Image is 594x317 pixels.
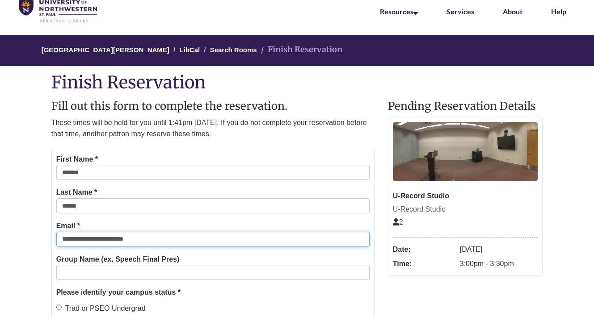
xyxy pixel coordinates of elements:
label: Email * [56,220,80,232]
h1: Finish Reservation [51,73,543,92]
h2: Fill out this form to complete the reservation. [51,100,375,112]
input: Trad or PSEO Undergrad [56,304,62,310]
label: Last Name * [56,187,97,198]
h2: Pending Reservation Details [388,100,543,112]
a: Help [551,7,566,16]
img: U-Record Studio [393,122,538,182]
div: U-Record Studio [393,204,538,215]
a: LibCal [179,46,200,54]
p: These times will be held for you until 1:41pm [DATE]. If you do not complete your reservation bef... [51,117,375,140]
dt: Time: [393,257,455,271]
li: Finish Reservation [259,43,342,56]
a: Resources [380,7,418,16]
legend: Please identify your campus status * [56,287,370,298]
a: Search Rooms [210,46,257,54]
nav: Breadcrumb [51,35,543,66]
dt: Date: [393,242,455,257]
dd: 3:00pm - 3:30pm [460,257,538,271]
label: Group Name (ex. Speech Final Pres) [56,254,180,265]
div: U-Record Studio [393,190,538,202]
a: About [503,7,522,16]
dd: [DATE] [460,242,538,257]
span: The capacity of this space [393,218,403,226]
a: Services [447,7,474,16]
label: Trad or PSEO Undergrad [56,303,146,314]
label: First Name * [56,154,98,165]
a: [GEOGRAPHIC_DATA][PERSON_NAME] [42,46,169,54]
